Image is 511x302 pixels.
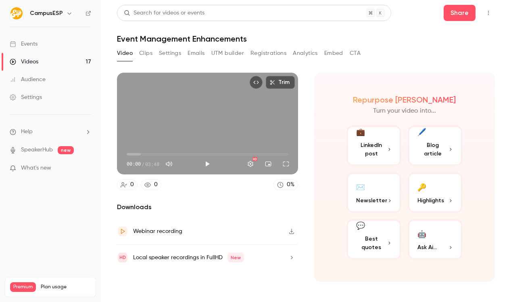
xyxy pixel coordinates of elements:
div: Search for videos or events [124,9,204,17]
button: Play [199,156,215,172]
button: Mute [161,156,177,172]
span: Best quotes [356,235,387,252]
span: Ask Ai... [417,243,437,252]
div: 🔑 [417,180,426,193]
span: new [58,146,74,154]
button: Analytics [293,47,318,60]
li: help-dropdown-opener [10,128,91,136]
button: Embed [324,47,343,60]
h2: Repurpose [PERSON_NAME] [353,95,456,105]
span: LinkedIn post [356,141,387,158]
button: 🤖Ask Ai... [408,219,463,260]
div: 💼 [356,127,365,138]
button: 🔑Highlights [408,172,463,213]
a: 0 [117,179,138,190]
div: 🤖 [417,227,426,240]
button: Settings [242,156,259,172]
button: ✉️Newsletter [346,172,401,213]
div: 🖊️ [417,127,426,138]
div: Audience [10,75,46,84]
h1: Event Management Enhancements [117,34,495,44]
button: Top Bar Actions [482,6,495,19]
button: 💬Best quotes [346,219,401,260]
div: Local speaker recordings in FullHD [133,253,244,262]
button: UTM builder [211,47,244,60]
button: Clips [139,47,152,60]
button: CTA [350,47,361,60]
div: 💬 [356,220,365,231]
button: Settings [159,47,181,60]
button: Share [444,5,476,21]
p: Turn your video into... [373,106,436,116]
h2: Downloads [117,202,298,212]
span: 23 [75,293,79,298]
span: Newsletter [356,196,387,205]
div: Webinar recording [133,226,182,236]
a: SpeakerHub [21,146,53,154]
div: 0 % [287,180,294,189]
div: 0 [154,180,158,189]
div: 0 [130,180,134,189]
div: Events [10,40,38,48]
img: CampusESP [10,7,23,20]
div: ✉️ [356,180,365,193]
span: Blog article [417,141,448,158]
a: 0 [141,179,161,190]
p: / 150 [75,292,91,299]
button: Registrations [250,47,286,60]
span: What's new [21,164,51,172]
a: 0% [273,179,298,190]
span: 00:00 [127,160,141,168]
span: / [142,160,144,168]
button: 🖊️Blog article [408,126,463,166]
div: 00:00 [127,160,159,168]
span: Premium [10,282,36,292]
div: Settings [10,93,42,101]
span: New [227,253,244,262]
span: 03:48 [145,160,159,168]
button: 💼LinkedIn post [346,126,401,166]
p: Videos [10,292,25,299]
span: Help [21,128,33,136]
span: Highlights [417,196,444,205]
button: Emails [188,47,204,60]
button: Video [117,47,133,60]
div: Videos [10,58,38,66]
button: Full screen [278,156,294,172]
span: Plan usage [41,284,91,290]
button: Embed video [250,76,263,89]
button: Turn on miniplayer [260,156,276,172]
button: Trim [266,76,295,89]
h6: CampusESP [30,9,63,17]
